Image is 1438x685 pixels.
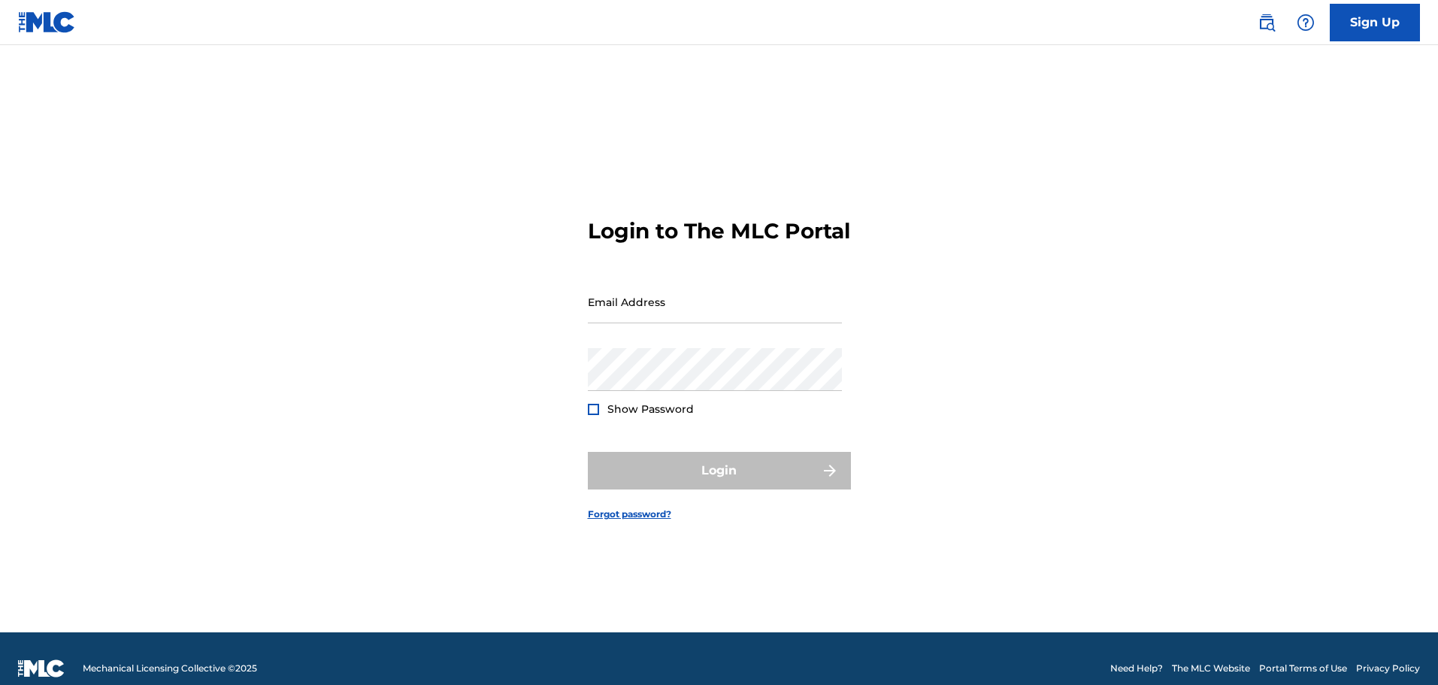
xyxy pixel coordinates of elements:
[1363,613,1438,685] iframe: Chat Widget
[1258,14,1276,32] img: search
[1172,662,1250,675] a: The MLC Website
[1297,14,1315,32] img: help
[1330,4,1420,41] a: Sign Up
[1110,662,1163,675] a: Need Help?
[1291,8,1321,38] div: Help
[1259,662,1347,675] a: Portal Terms of Use
[588,218,850,244] h3: Login to The MLC Portal
[18,11,76,33] img: MLC Logo
[607,402,694,416] span: Show Password
[1252,8,1282,38] a: Public Search
[83,662,257,675] span: Mechanical Licensing Collective © 2025
[588,508,671,521] a: Forgot password?
[1356,662,1420,675] a: Privacy Policy
[18,659,65,677] img: logo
